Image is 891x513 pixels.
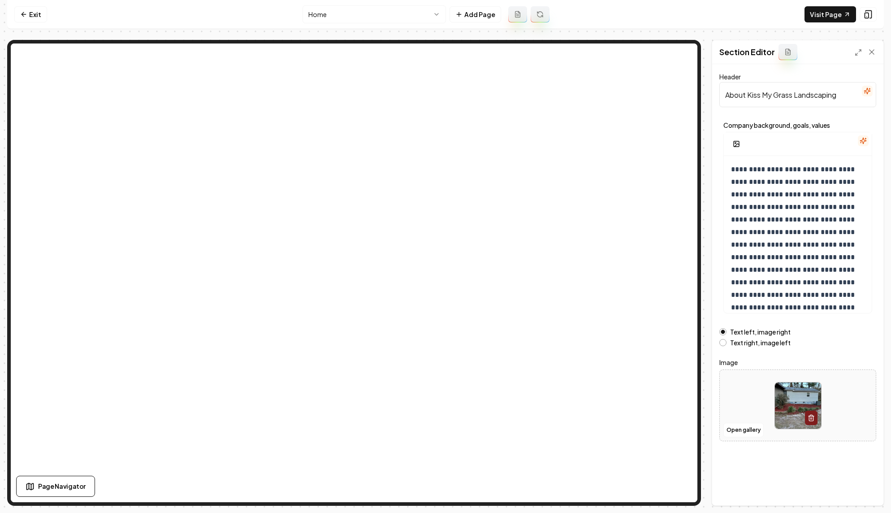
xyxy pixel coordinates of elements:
[804,6,856,22] a: Visit Page
[723,423,764,437] button: Open gallery
[719,73,741,81] label: Header
[450,6,501,22] button: Add Page
[723,122,872,128] label: Company background, goals, values
[16,476,95,497] button: Page Navigator
[730,329,791,335] label: Text left, image right
[727,136,745,152] button: Add Image
[531,6,549,22] button: Regenerate page
[719,357,876,368] label: Image
[730,339,791,346] label: Text right, image left
[38,482,86,491] span: Page Navigator
[779,44,797,60] button: Add admin section prompt
[508,6,527,22] button: Add admin page prompt
[14,6,47,22] a: Exit
[719,46,775,58] h2: Section Editor
[719,82,876,107] input: Header
[775,383,821,429] img: image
